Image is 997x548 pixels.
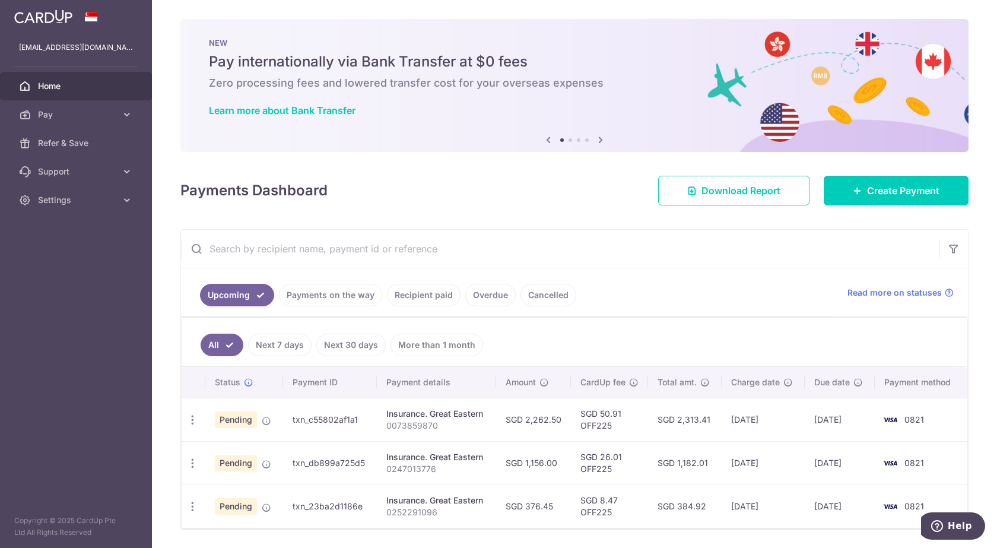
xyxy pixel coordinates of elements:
[580,376,625,388] span: CardUp fee
[648,484,722,528] td: SGD 384.92
[904,501,924,511] span: 0821
[19,42,133,53] p: [EMAIL_ADDRESS][DOMAIN_NAME]
[805,484,874,528] td: [DATE]
[506,376,536,388] span: Amount
[921,512,985,542] iframe: Opens a widget where you can find more information
[279,284,382,306] a: Payments on the way
[571,398,648,441] td: SGD 50.91 OFF225
[201,334,243,356] a: All
[38,80,116,92] span: Home
[248,334,312,356] a: Next 7 days
[215,455,257,471] span: Pending
[386,506,487,518] p: 0252291096
[215,411,257,428] span: Pending
[386,495,487,506] div: Insurance. Great Eastern
[14,9,72,24] img: CardUp
[658,176,809,205] a: Download Report
[200,284,274,306] a: Upcoming
[181,230,939,268] input: Search by recipient name, payment id or reference
[209,76,940,90] h6: Zero processing fees and lowered transfer cost for your overseas expenses
[658,376,697,388] span: Total amt.
[283,484,377,528] td: txn_23ba2d1186e
[386,451,487,463] div: Insurance. Great Eastern
[38,109,116,121] span: Pay
[571,484,648,528] td: SGD 8.47 OFF225
[496,441,571,484] td: SGD 1,156.00
[878,456,902,470] img: Bank Card
[180,180,328,201] h4: Payments Dashboard
[386,420,487,432] p: 0073859870
[731,376,780,388] span: Charge date
[496,398,571,441] td: SGD 2,262.50
[386,408,487,420] div: Insurance. Great Eastern
[180,19,969,152] img: Bank transfer banner
[571,441,648,484] td: SGD 26.01 OFF225
[520,284,576,306] a: Cancelled
[316,334,386,356] a: Next 30 days
[283,398,377,441] td: txn_c55802af1a1
[722,398,805,441] td: [DATE]
[904,414,924,425] span: 0821
[386,463,487,475] p: 0247013776
[209,104,355,116] a: Learn more about Bank Transfer
[283,441,377,484] td: txn_db899a725d5
[215,498,257,515] span: Pending
[878,413,902,427] img: Bank Card
[701,183,780,198] span: Download Report
[904,458,924,468] span: 0821
[38,194,116,206] span: Settings
[847,287,942,299] span: Read more on statuses
[648,441,722,484] td: SGD 1,182.01
[38,137,116,149] span: Refer & Save
[867,183,939,198] span: Create Payment
[824,176,969,205] a: Create Payment
[215,376,240,388] span: Status
[209,52,940,71] h5: Pay internationally via Bank Transfer at $0 fees
[847,287,954,299] a: Read more on statuses
[377,367,496,398] th: Payment details
[722,441,805,484] td: [DATE]
[722,484,805,528] td: [DATE]
[878,499,902,514] img: Bank Card
[209,38,940,47] p: NEW
[496,484,571,528] td: SGD 376.45
[648,398,722,441] td: SGD 2,313.41
[875,367,967,398] th: Payment method
[465,284,516,306] a: Overdue
[38,166,116,178] span: Support
[387,284,461,306] a: Recipient paid
[805,398,874,441] td: [DATE]
[805,441,874,484] td: [DATE]
[390,334,483,356] a: More than 1 month
[283,367,377,398] th: Payment ID
[814,376,850,388] span: Due date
